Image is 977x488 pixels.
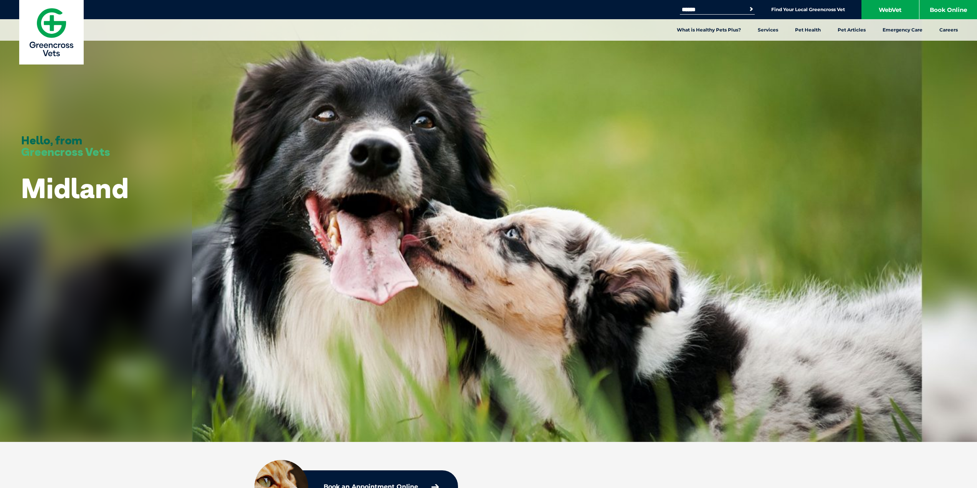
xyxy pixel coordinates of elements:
a: Find Your Local Greencross Vet [771,7,845,13]
a: Services [749,19,787,41]
span: Greencross Vets [21,144,110,159]
button: Search [747,5,755,13]
a: What is Healthy Pets Plus? [668,19,749,41]
a: Careers [931,19,966,41]
a: Emergency Care [874,19,931,41]
a: Pet Articles [829,19,874,41]
h1: Midland [21,173,129,203]
span: Hello, from [21,133,82,147]
a: Pet Health [787,19,829,41]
